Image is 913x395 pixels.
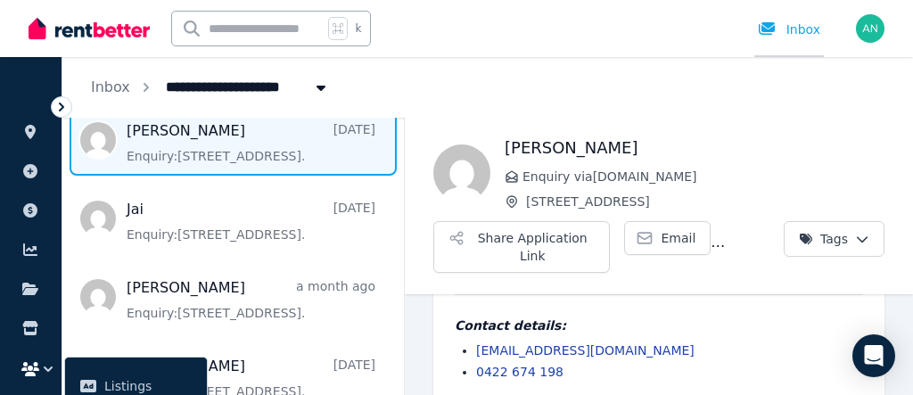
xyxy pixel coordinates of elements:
[91,78,130,95] a: Inbox
[127,199,375,243] a: Jai[DATE]Enquiry:[STREET_ADDRESS].
[476,343,695,358] a: [EMAIL_ADDRESS][DOMAIN_NAME]
[505,136,884,160] h1: [PERSON_NAME]
[718,221,793,255] a: Call
[526,193,884,210] span: [STREET_ADDRESS]
[127,120,375,165] a: [PERSON_NAME][DATE]Enquiry:[STREET_ADDRESS].
[661,229,695,247] span: Email
[455,317,863,334] h4: Contact details:
[624,221,711,255] a: Email
[856,14,884,43] img: ant.clay99@gmail.com
[522,168,884,185] span: Enquiry via [DOMAIN_NAME]
[433,221,610,273] button: Share Application Link
[754,229,777,247] span: Call
[476,365,563,379] a: 0422 674 198
[127,277,375,322] a: [PERSON_NAME]a month agoEnquiry:[STREET_ADDRESS].
[355,21,361,36] span: k
[758,21,820,38] div: Inbox
[784,221,884,257] button: Tags
[62,57,358,118] nav: Breadcrumb
[433,144,490,202] img: Louise Olsen
[852,334,895,377] div: Open Intercom Messenger
[799,230,848,248] span: Tags
[29,15,150,42] img: RentBetter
